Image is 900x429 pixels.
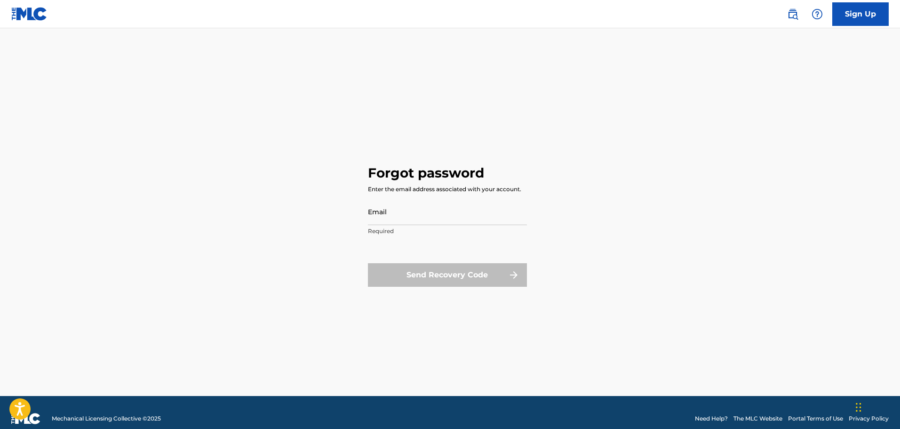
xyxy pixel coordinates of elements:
p: Required [368,227,527,235]
span: Mechanical Licensing Collective © 2025 [52,414,161,423]
iframe: Chat Widget [853,384,900,429]
img: help [812,8,823,20]
a: Privacy Policy [849,414,889,423]
div: Help [808,5,827,24]
img: search [787,8,798,20]
a: Need Help? [695,414,728,423]
a: The MLC Website [733,414,782,423]
a: Sign Up [832,2,889,26]
a: Portal Terms of Use [788,414,843,423]
img: logo [11,413,40,424]
div: Enter the email address associated with your account. [368,185,521,194]
div: Drag [856,393,861,421]
img: MLC Logo [11,7,48,21]
a: Public Search [783,5,802,24]
h3: Forgot password [368,165,484,181]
